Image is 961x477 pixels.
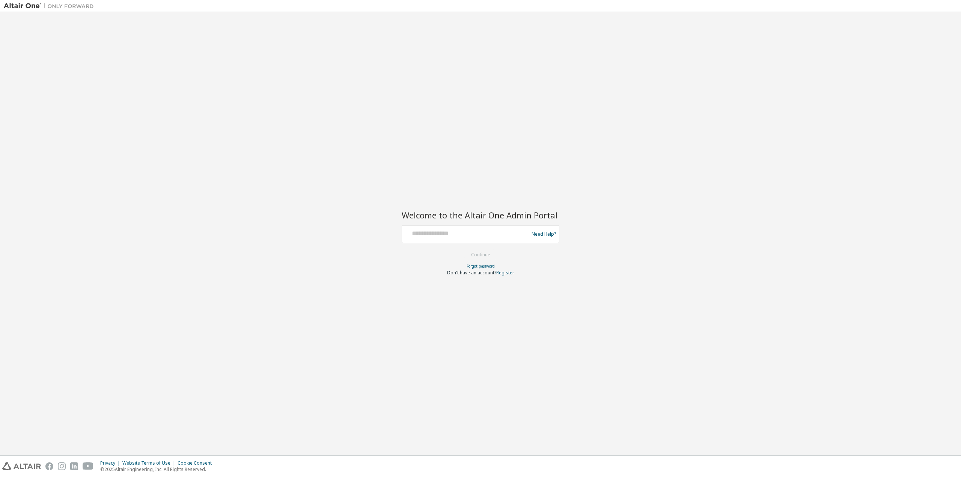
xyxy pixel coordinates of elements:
[100,466,216,472] p: © 2025 Altair Engineering, Inc. All Rights Reserved.
[58,462,66,470] img: instagram.svg
[178,460,216,466] div: Cookie Consent
[496,269,514,276] a: Register
[2,462,41,470] img: altair_logo.svg
[122,460,178,466] div: Website Terms of Use
[45,462,53,470] img: facebook.svg
[100,460,122,466] div: Privacy
[467,263,495,269] a: Forgot password
[447,269,496,276] span: Don't have an account?
[70,462,78,470] img: linkedin.svg
[83,462,93,470] img: youtube.svg
[4,2,98,10] img: Altair One
[402,210,559,220] h2: Welcome to the Altair One Admin Portal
